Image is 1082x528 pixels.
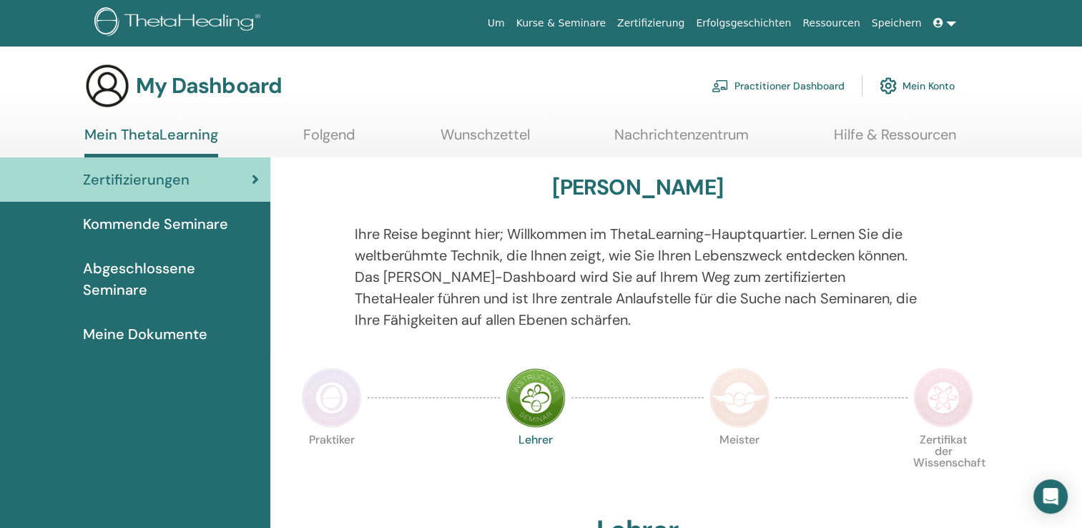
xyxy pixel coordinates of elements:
[709,434,769,494] p: Meister
[441,126,530,154] a: Wunschzettel
[482,10,511,36] a: Um
[614,126,749,154] a: Nachrichtenzentrum
[866,10,928,36] a: Speichern
[83,323,207,345] span: Meine Dokumente
[355,223,920,331] p: Ihre Reise beginnt hier; Willkommen im ThetaLearning-Hauptquartier. Lernen Sie die weltberühmte T...
[712,79,729,92] img: chalkboard-teacher.svg
[611,10,690,36] a: Zertifizierung
[913,368,973,428] img: Certificate of Science
[83,169,190,190] span: Zertifizierungen
[84,63,130,109] img: generic-user-icon.jpg
[94,7,265,39] img: logo.png
[1033,479,1068,514] div: Open Intercom Messenger
[913,434,973,494] p: Zertifikat der Wissenschaft
[303,126,355,154] a: Folgend
[302,368,362,428] img: Practitioner
[712,70,845,102] a: Practitioner Dashboard
[797,10,865,36] a: Ressourcen
[552,175,723,200] h3: [PERSON_NAME]
[690,10,797,36] a: Erfolgsgeschichten
[506,368,566,428] img: Instructor
[83,213,228,235] span: Kommende Seminare
[834,126,956,154] a: Hilfe & Ressourcen
[84,126,218,157] a: Mein ThetaLearning
[136,73,282,99] h3: My Dashboard
[83,258,259,300] span: Abgeschlossene Seminare
[880,74,897,98] img: cog.svg
[506,434,566,494] p: Lehrer
[709,368,769,428] img: Master
[302,434,362,494] p: Praktiker
[880,70,955,102] a: Mein Konto
[511,10,611,36] a: Kurse & Seminare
